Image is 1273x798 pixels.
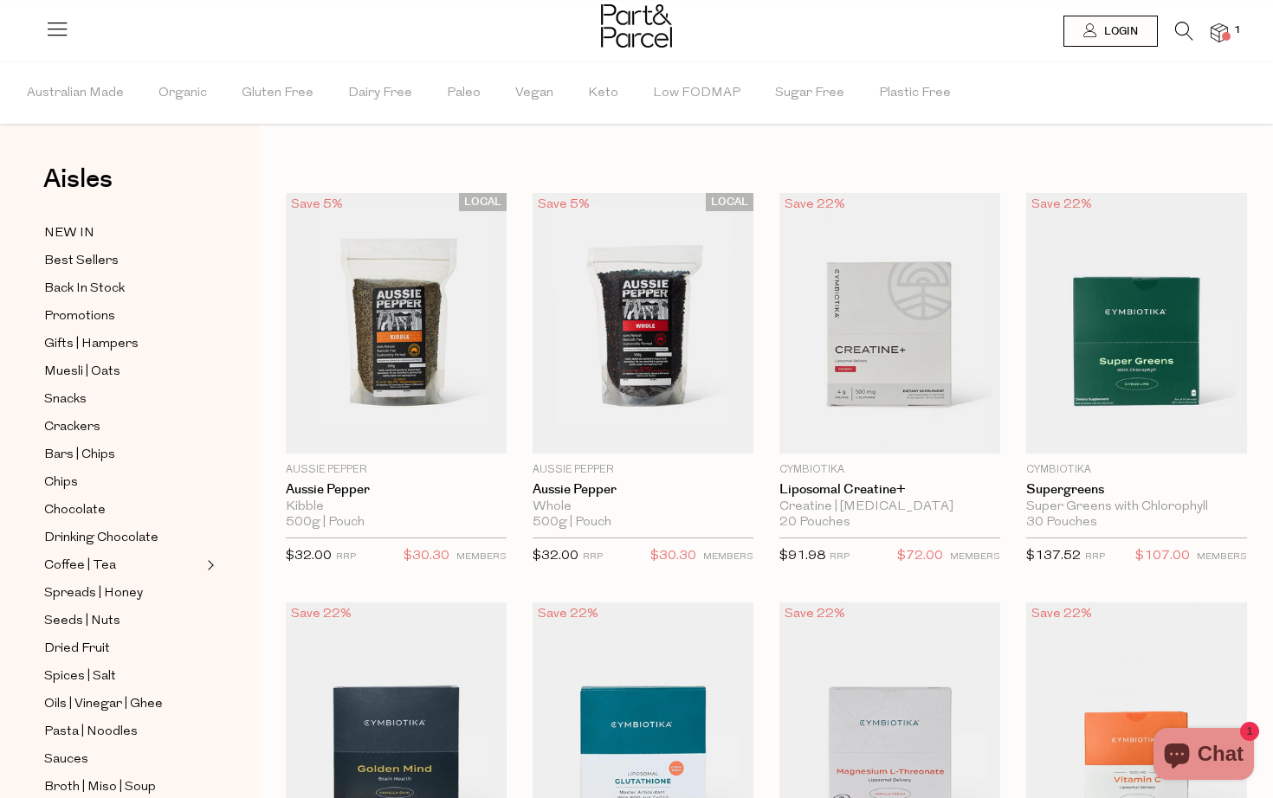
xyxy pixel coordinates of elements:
[44,666,202,687] a: Spices | Salt
[897,545,943,568] span: $72.00
[44,722,138,743] span: Pasta | Noodles
[653,63,740,124] span: Low FODMAP
[44,306,202,327] a: Promotions
[44,639,110,660] span: Dried Fruit
[158,63,207,124] span: Organic
[286,515,365,531] span: 500g | Pouch
[533,499,753,515] div: Whole
[44,416,202,438] a: Crackers
[583,552,603,562] small: RRP
[44,279,125,299] span: Back In Stock
[1211,23,1228,42] a: 1
[348,63,412,124] span: Dairy Free
[44,333,202,355] a: Gifts | Hampers
[950,552,1000,562] small: MEMBERS
[44,582,202,604] a: Spreads | Honey
[44,417,100,438] span: Crackers
[44,776,202,798] a: Broth | Miso | Soup
[286,602,357,626] div: Save 22%
[44,389,202,410] a: Snacks
[44,583,143,604] span: Spreads | Honey
[44,611,120,632] span: Seeds | Nuts
[879,63,951,124] span: Plastic Free
[44,278,202,299] a: Back In Stock
[601,4,672,48] img: Part&Parcel
[1148,728,1259,784] inbox-online-store-chat: Shopify online store chat
[1063,16,1158,47] a: Login
[1085,552,1105,562] small: RRP
[706,193,753,211] span: LOCAL
[44,306,115,327] span: Promotions
[1197,552,1247,562] small: MEMBERS
[44,473,78,493] span: Chips
[1230,23,1245,38] span: 1
[830,552,850,562] small: RRP
[650,545,696,568] span: $30.30
[1026,482,1247,498] a: Supergreens
[1026,462,1247,478] p: Cymbiotika
[44,250,202,272] a: Best Sellers
[456,552,507,562] small: MEMBERS
[533,193,595,216] div: Save 5%
[44,721,202,743] a: Pasta | Noodles
[44,638,202,660] a: Dried Fruit
[242,63,313,124] span: Gluten Free
[44,610,202,632] a: Seeds | Nuts
[44,693,202,715] a: Oils | Vinegar | Ghee
[44,528,158,549] span: Drinking Chocolate
[286,193,348,216] div: Save 5%
[1026,550,1081,563] span: $137.52
[1026,602,1097,626] div: Save 22%
[27,63,124,124] span: Australian Made
[44,694,163,715] span: Oils | Vinegar | Ghee
[44,556,116,576] span: Coffee | Tea
[533,193,753,454] img: Aussie Pepper
[44,334,139,355] span: Gifts | Hampers
[533,482,753,498] a: Aussie Pepper
[588,63,618,124] span: Keto
[286,482,507,498] a: Aussie Pepper
[779,550,825,563] span: $91.98
[44,251,119,272] span: Best Sellers
[44,666,116,687] span: Spices | Salt
[779,462,1000,478] p: Cymbiotika
[533,515,611,531] span: 500g | Pouch
[447,63,481,124] span: Paleo
[44,527,202,549] a: Drinking Chocolate
[1100,24,1138,39] span: Login
[1135,545,1190,568] span: $107.00
[1026,515,1097,531] span: 30 Pouches
[286,550,332,563] span: $32.00
[44,445,115,466] span: Bars | Chips
[533,550,578,563] span: $32.00
[44,222,202,244] a: NEW IN
[44,777,156,798] span: Broth | Miso | Soup
[515,63,553,124] span: Vegan
[44,362,120,383] span: Muesli | Oats
[533,462,753,478] p: Aussie Pepper
[779,193,1000,454] img: Liposomal Creatine+
[703,552,753,562] small: MEMBERS
[44,749,202,770] a: Sauces
[779,515,850,531] span: 20 Pouches
[336,552,356,562] small: RRP
[286,499,507,515] div: Kibble
[779,193,850,216] div: Save 22%
[459,193,507,211] span: LOCAL
[779,499,1000,515] div: Creatine | [MEDICAL_DATA]
[533,602,604,626] div: Save 22%
[44,499,202,521] a: Chocolate
[775,63,844,124] span: Sugar Free
[1026,193,1097,216] div: Save 22%
[404,545,449,568] span: $30.30
[203,555,215,576] button: Expand/Collapse Coffee | Tea
[44,750,88,770] span: Sauces
[1026,193,1247,454] img: Supergreens
[43,160,113,198] span: Aisles
[44,555,202,576] a: Coffee | Tea
[779,482,1000,498] a: Liposomal Creatine+
[44,361,202,383] a: Muesli | Oats
[43,166,113,209] a: Aisles
[44,389,87,410] span: Snacks
[779,602,850,626] div: Save 22%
